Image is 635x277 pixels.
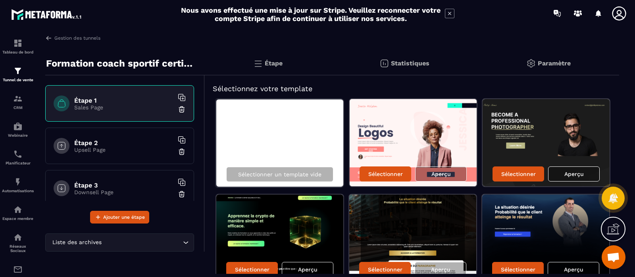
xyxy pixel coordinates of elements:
div: Mots-clés [99,48,121,53]
h5: Sélectionnez votre template [213,83,611,94]
img: formation [13,38,23,48]
a: formationformationTunnel de vente [2,60,34,88]
img: logo_orange.svg [13,13,19,19]
a: automationsautomationsWebinaire [2,116,34,143]
a: Gestion des tunnels [45,34,100,42]
img: trash [178,190,186,198]
img: social-network [13,233,23,242]
p: Sélectionner [368,266,402,273]
img: bars.0d591741.svg [253,59,263,68]
p: Sélectionner un template vide [238,171,321,178]
a: Ouvrir le chat [602,245,625,269]
p: Aperçu [431,266,450,273]
p: Sélectionner [368,171,403,177]
a: schedulerschedulerPlanificateur [2,143,34,171]
span: Ajouter une étape [103,213,145,221]
p: Étape [265,59,283,67]
p: Sales Page [74,104,173,111]
h6: Étape 3 [74,181,173,189]
h6: Étape 1 [74,97,173,104]
p: Sélectionner [501,266,535,273]
a: automationsautomationsEspace membre [2,199,34,227]
p: Planificateur [2,161,34,165]
img: automations [13,205,23,214]
img: automations [13,122,23,131]
p: Aperçu [564,266,583,273]
img: email [13,265,23,274]
p: Formation coach sportif certifié international [46,55,199,71]
img: image [483,99,610,186]
p: CRM [2,105,34,110]
img: stats.20deebd0.svg [379,59,389,68]
a: automationsautomationsAutomatisations [2,171,34,199]
img: image [350,99,477,186]
span: Liste des archives [50,238,103,247]
input: Search for option [103,238,181,247]
p: Upsell Page [74,147,173,153]
img: formation [13,94,23,103]
p: Tunnel de vente [2,78,34,82]
img: arrow [45,34,52,42]
p: Aperçu [564,171,584,177]
a: formationformationCRM [2,88,34,116]
img: scheduler [13,149,23,159]
p: Paramètre [538,59,571,67]
a: social-networksocial-networkRéseaux Sociaux [2,227,34,259]
button: Ajouter une étape [90,211,149,224]
div: Domaine [41,48,61,53]
img: tab_keywords_by_traffic_grey.svg [90,48,96,54]
p: Réseaux Sociaux [2,244,34,253]
img: logo [11,7,83,21]
img: tab_domain_overview_orange.svg [32,48,38,54]
img: setting-gr.5f69749f.svg [526,59,536,68]
h6: Étape 2 [74,139,173,147]
img: trash [178,148,186,156]
img: website_grey.svg [13,21,19,27]
a: formationformationTableau de bord [2,32,34,60]
p: Statistiques [391,59,429,67]
p: Sélectionner [501,171,536,177]
p: Aperçu [431,171,451,177]
img: formation [13,66,23,76]
div: Domaine: [DOMAIN_NAME] [21,21,90,27]
h2: Nous avons effectué une mise à jour sur Stripe. Veuillez reconnecter votre compte Stripe afin de ... [181,6,441,23]
p: Webinaire [2,133,34,138]
p: Automatisations [2,189,34,193]
img: trash [178,105,186,113]
p: Aperçu [298,266,317,273]
img: automations [13,177,23,187]
p: Downsell Page [74,189,173,195]
p: Sélectionner [235,266,269,273]
div: v 4.0.24 [22,13,39,19]
p: Espace membre [2,216,34,221]
p: Tableau de bord [2,50,34,54]
div: Search for option [45,233,194,252]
